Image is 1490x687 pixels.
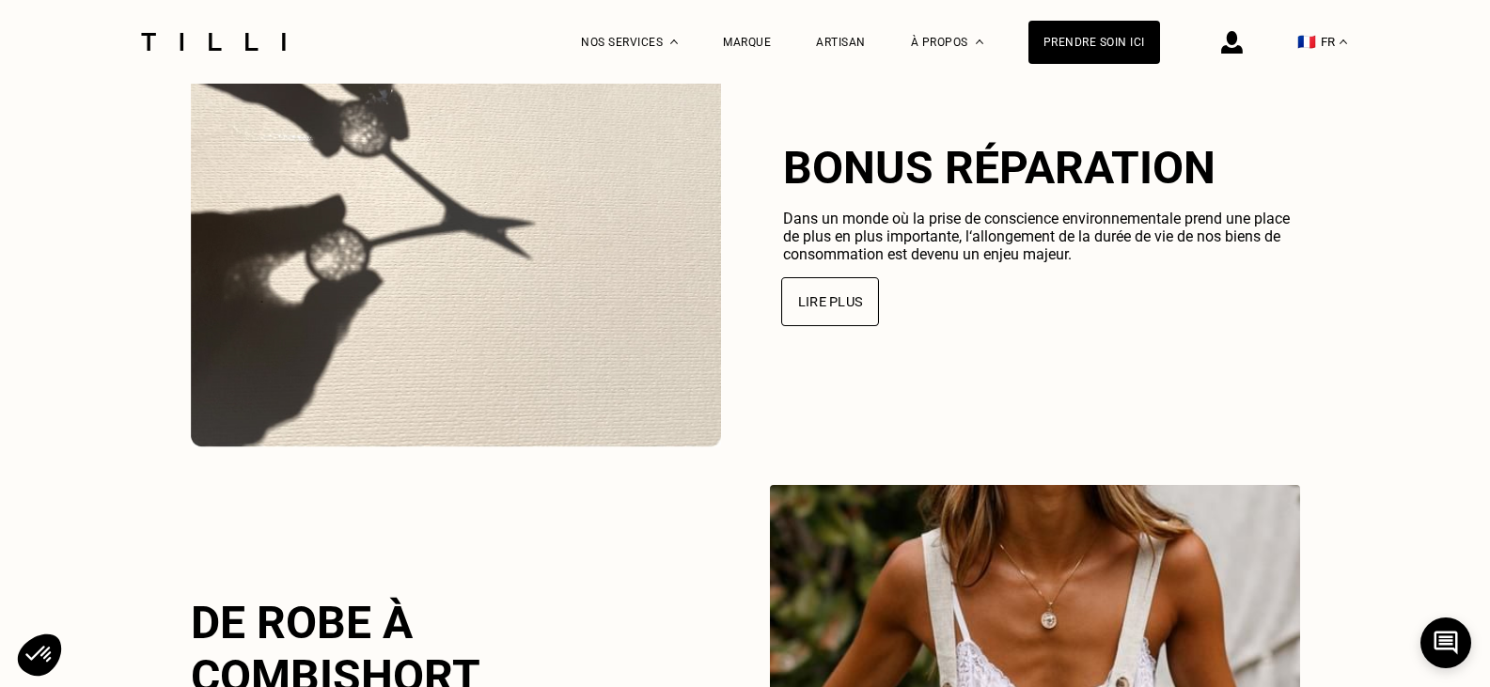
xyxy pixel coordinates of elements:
[1297,33,1316,51] span: 🇫🇷
[670,39,678,44] img: Menu déroulant
[781,277,879,326] button: Lire plus
[1221,31,1243,54] img: icône connexion
[134,33,292,51] img: Logo du service de couturière Tilli
[976,39,983,44] img: Menu déroulant à propos
[723,36,771,49] a: Marque
[1340,39,1347,44] img: menu déroulant
[783,141,1300,195] h2: Bonus réparation
[1028,21,1160,64] a: Prendre soin ici
[783,210,1290,263] span: Dans un monde où la prise de conscience environnementale prend une place de plus en plus importan...
[816,36,866,49] a: Artisan
[191,19,721,446] img: Bonus réparation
